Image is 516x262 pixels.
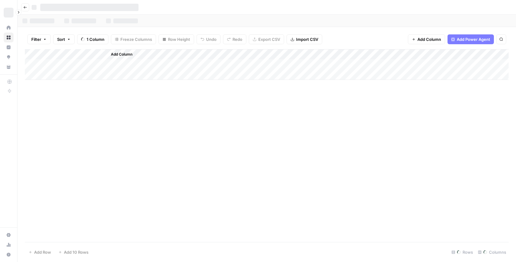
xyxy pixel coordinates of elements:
[4,250,14,260] button: Help + Support
[4,42,14,52] a: Insights
[457,36,490,42] span: Add Power Agent
[111,34,156,44] button: Freeze Columns
[111,52,132,57] span: Add Column
[4,52,14,62] a: Opportunities
[53,34,75,44] button: Sort
[449,247,475,257] div: Rows
[4,240,14,250] a: Usage
[4,230,14,240] a: Settings
[249,34,284,44] button: Export CSV
[103,50,135,58] button: Add Column
[4,33,14,42] a: Browse
[34,249,51,255] span: Add Row
[55,247,92,257] button: Add 10 Rows
[31,36,41,42] span: Filter
[120,36,152,42] span: Freeze Columns
[4,23,14,33] a: Home
[64,249,88,255] span: Add 10 Rows
[223,34,246,44] button: Redo
[57,36,65,42] span: Sort
[27,34,51,44] button: Filter
[158,34,194,44] button: Row Height
[296,36,318,42] span: Import CSV
[475,247,509,257] div: Columns
[417,36,441,42] span: Add Column
[206,36,217,42] span: Undo
[4,62,14,72] a: Your Data
[258,36,280,42] span: Export CSV
[233,36,242,42] span: Redo
[25,247,55,257] button: Add Row
[408,34,445,44] button: Add Column
[287,34,322,44] button: Import CSV
[197,34,221,44] button: Undo
[448,34,494,44] button: Add Power Agent
[87,36,104,42] span: 1 Column
[77,34,108,44] button: 1 Column
[168,36,190,42] span: Row Height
